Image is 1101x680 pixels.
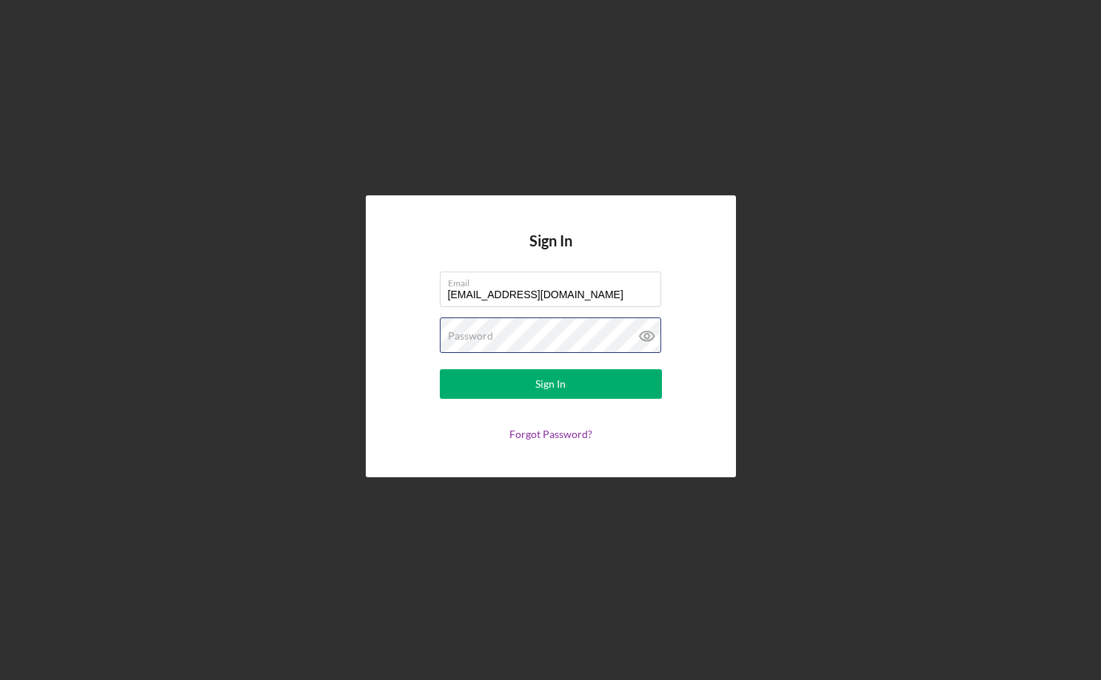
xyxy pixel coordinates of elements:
[509,428,592,440] a: Forgot Password?
[440,369,662,399] button: Sign In
[529,232,572,272] h4: Sign In
[535,369,566,399] div: Sign In
[448,330,493,342] label: Password
[448,272,661,289] label: Email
